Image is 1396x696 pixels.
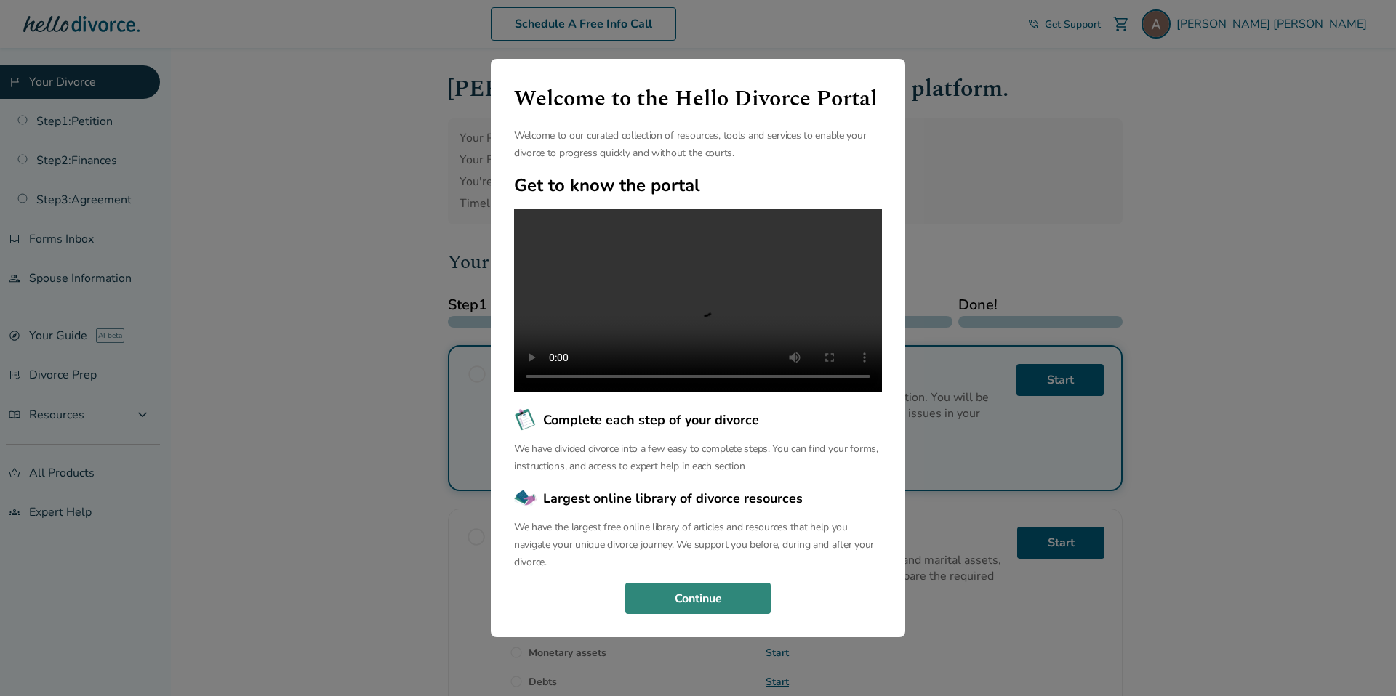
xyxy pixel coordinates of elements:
[514,82,882,116] h1: Welcome to the Hello Divorce Portal
[514,519,882,571] p: We have the largest free online library of articles and resources that help you navigate your uni...
[625,583,771,615] button: Continue
[514,487,537,510] img: Largest online library of divorce resources
[514,174,882,197] h2: Get to know the portal
[514,127,882,162] p: Welcome to our curated collection of resources, tools and services to enable your divorce to prog...
[514,408,537,432] img: Complete each step of your divorce
[543,489,803,508] span: Largest online library of divorce resources
[543,410,759,429] span: Complete each step of your divorce
[514,440,882,475] p: We have divided divorce into a few easy to complete steps. You can find your forms, instructions,...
